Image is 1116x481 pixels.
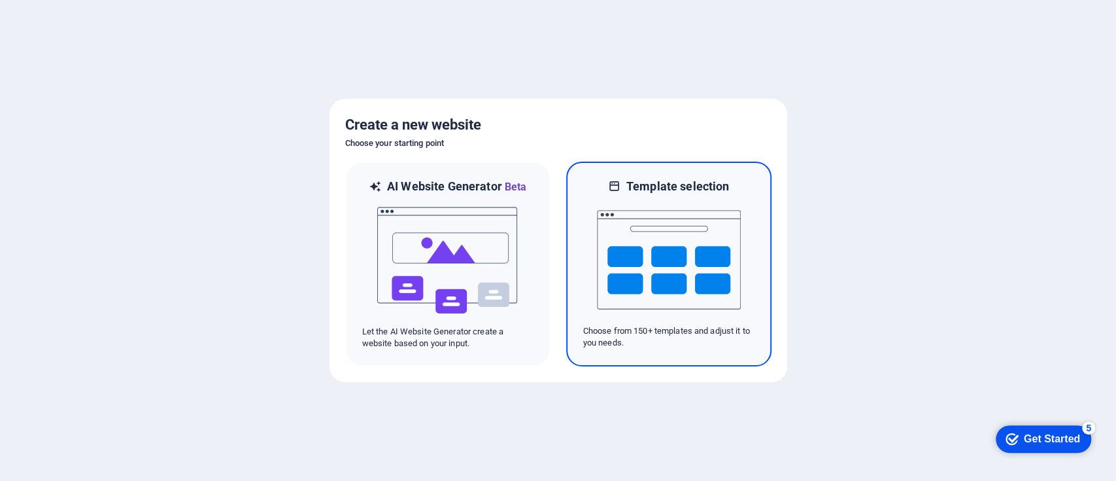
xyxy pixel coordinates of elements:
img: ai [376,195,520,326]
div: AI Website GeneratorBetaaiLet the AI Website Generator create a website based on your input. [345,162,550,366]
div: Template selectionChoose from 150+ templates and adjust it to you needs. [566,162,771,366]
h6: Template selection [626,179,729,194]
h5: Create a new website [345,115,771,135]
h6: AI Website Generator [387,179,526,195]
div: 5 [97,3,110,16]
p: Choose from 150+ templates and adjust it to you needs. [583,325,754,349]
div: Get Started 5 items remaining, 0% complete [10,7,106,34]
span: Beta [502,181,527,193]
div: Get Started [39,14,95,26]
h6: Choose your starting point [345,135,771,151]
p: Let the AI Website Generator create a website based on your input. [362,326,533,349]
